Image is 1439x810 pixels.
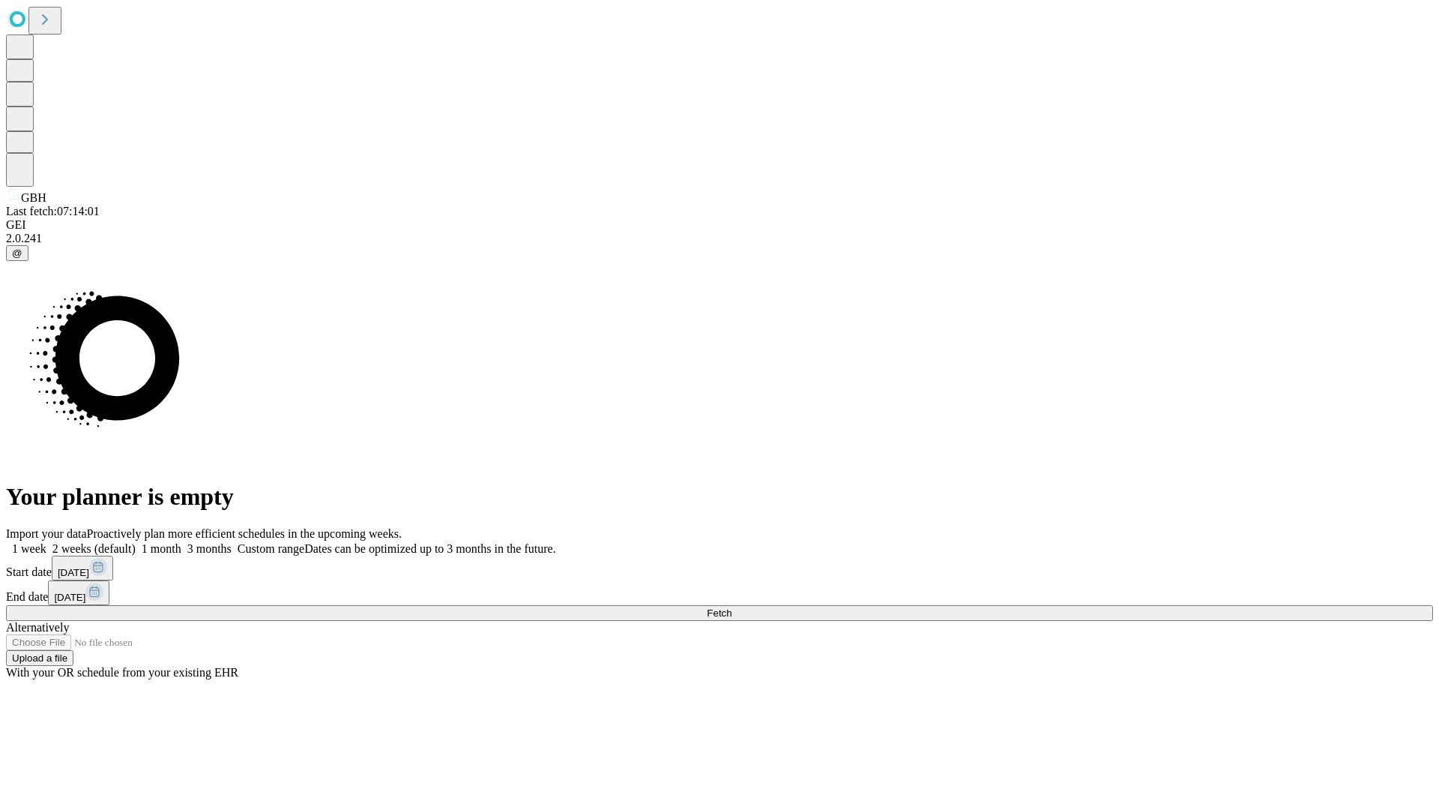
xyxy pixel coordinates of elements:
[6,621,69,634] span: Alternatively
[21,191,46,204] span: GBH
[6,232,1433,245] div: 2.0.241
[6,205,100,217] span: Last fetch: 07:14:01
[48,580,109,605] button: [DATE]
[12,542,46,555] span: 1 week
[238,542,304,555] span: Custom range
[12,247,22,259] span: @
[6,245,28,261] button: @
[6,218,1433,232] div: GEI
[52,542,136,555] span: 2 weeks (default)
[6,580,1433,605] div: End date
[6,556,1433,580] div: Start date
[304,542,555,555] span: Dates can be optimized up to 3 months in the future.
[87,527,402,540] span: Proactively plan more efficient schedules in the upcoming weeks.
[58,567,89,578] span: [DATE]
[6,605,1433,621] button: Fetch
[54,592,85,603] span: [DATE]
[6,666,238,679] span: With your OR schedule from your existing EHR
[6,483,1433,511] h1: Your planner is empty
[187,542,232,555] span: 3 months
[52,556,113,580] button: [DATE]
[142,542,181,555] span: 1 month
[6,650,73,666] button: Upload a file
[707,607,731,619] span: Fetch
[6,527,87,540] span: Import your data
